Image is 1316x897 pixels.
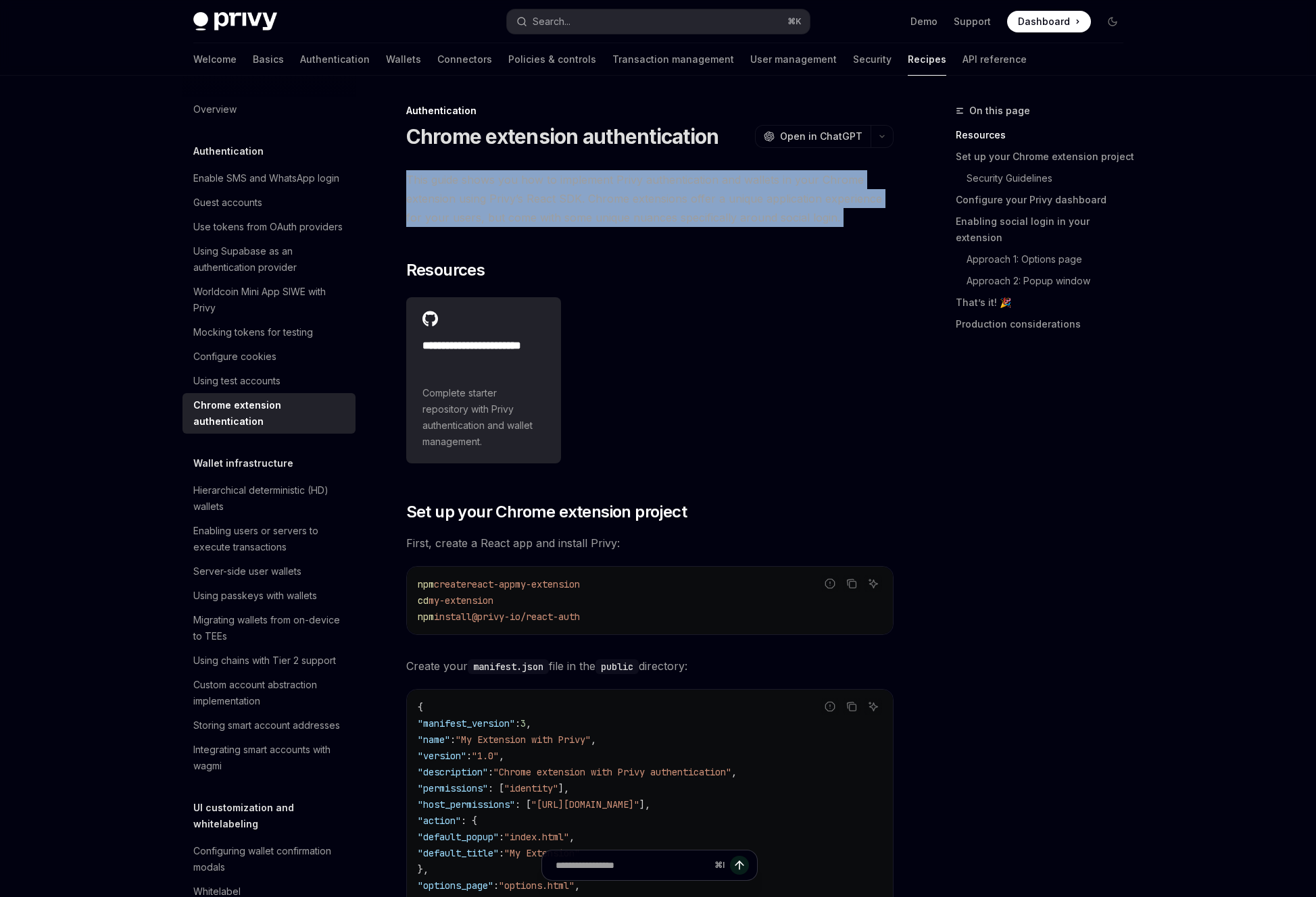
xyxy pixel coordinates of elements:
span: cd [418,594,429,607]
a: Using passkeys with wallets [182,584,356,608]
code: public [595,659,639,674]
span: "identity" [504,782,558,794]
a: Set up your Chrome extension project [956,146,1134,168]
span: @privy-io/react-auth [472,611,580,623]
span: Set up your Chrome extension project [406,501,687,523]
div: Custom account abstraction implementation [193,677,347,709]
span: my-extension [429,594,493,607]
a: API reference [962,43,1027,76]
button: Open search [507,9,810,34]
span: : [450,734,456,746]
span: : [515,717,520,729]
a: Using Supabase as an authentication provider [182,239,356,280]
a: Dashboard [1007,11,1091,32]
span: "host_permissions" [418,798,515,811]
span: create [434,578,466,590]
a: Chrome extension authentication [182,393,356,434]
span: First, create a React app and install Privy: [406,534,894,553]
span: ], [558,782,569,794]
span: "description" [418,766,488,778]
div: Server-side user wallets [193,563,301,580]
div: Search... [533,14,570,30]
a: Authentication [300,43,370,76]
a: Enable SMS and WhatsApp login [182,166,356,190]
span: : [499,831,504,843]
h5: UI customization and whitelabeling [193,800,356,832]
a: Policies & controls [508,43,596,76]
a: Integrating smart accounts with wagmi [182,738,356,778]
span: "index.html" [504,831,569,843]
a: Enabling users or servers to execute transactions [182,519,356,559]
span: "1.0" [472,750,499,762]
a: Custom account abstraction implementation [182,673,356,713]
a: Support [954,15,991,28]
a: Configure cookies [182,344,356,369]
div: Storing smart account addresses [193,717,340,734]
span: ], [639,798,650,811]
code: manifest.json [468,659,549,674]
a: Storing smart account addresses [182,713,356,738]
a: Using chains with Tier 2 support [182,648,356,673]
div: Hierarchical deterministic (HD) wallets [193,482,347,515]
a: Server-side user wallets [182,559,356,584]
div: Mocking tokens for testing [193,324,313,340]
div: Migrating wallets from on-device to TEEs [193,612,347,644]
span: { [418,701,423,713]
div: Guest accounts [193,195,262,211]
a: Migrating wallets from on-device to TEEs [182,608,356,648]
div: Configuring wallet confirmation modals [193,843,347,875]
span: npm [418,611,434,623]
div: Using test accounts [193,373,281,389]
div: Integrating smart accounts with wagmi [193,742,347,774]
span: "version" [418,750,466,762]
a: Approach 2: Popup window [956,270,1134,292]
span: : [466,750,472,762]
span: : [488,766,493,778]
span: , [526,717,531,729]
a: Worldcoin Mini App SIWE with Privy [182,280,356,320]
span: 3 [520,717,526,729]
button: Open in ChatGPT [755,125,871,148]
h1: Chrome extension authentication [406,124,719,149]
a: Resources [956,124,1134,146]
span: "action" [418,815,461,827]
a: Connectors [437,43,492,76]
a: Using test accounts [182,369,356,393]
a: Wallets [386,43,421,76]
span: : [ [515,798,531,811]
a: Enabling social login in your extension [956,211,1134,249]
span: "My Extension with Privy" [456,734,591,746]
span: my-extension [515,578,580,590]
span: "[URL][DOMAIN_NAME]" [531,798,639,811]
span: "manifest_version" [418,717,515,729]
div: Authentication [406,104,894,118]
a: Demo [910,15,937,28]
div: Enabling users or servers to execute transactions [193,523,347,555]
span: "permissions" [418,782,488,794]
span: , [569,831,575,843]
div: Configure cookies [193,349,276,365]
a: Configuring wallet confirmation modals [182,839,356,879]
a: Mocking tokens for testing [182,320,356,344]
a: Configure your Privy dashboard [956,189,1134,211]
a: Production considerations [956,313,1134,335]
a: Overview [182,97,356,122]
span: ⌘ K [787,16,802,27]
h5: Wallet infrastructure [193,455,293,471]
span: Open in ChatGPT [780,130,862,143]
a: Approach 1: Options page [956,249,1134,270]
a: Transaction management [612,43,734,76]
div: Worldcoin Mini App SIWE with Privy [193,284,347,316]
button: Ask AI [864,575,882,592]
button: Toggle dark mode [1102,11,1123,32]
a: User management [750,43,837,76]
div: Using chains with Tier 2 support [193,652,336,669]
h5: Authentication [193,143,264,159]
button: Copy the contents from the code block [843,575,860,592]
button: Ask AI [864,698,882,715]
a: Welcome [193,43,237,76]
span: "name" [418,734,450,746]
span: Complete starter repository with Privy authentication and wallet management. [422,385,545,450]
div: Chrome extension authentication [193,397,347,430]
button: Copy the contents from the code block [843,698,860,715]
